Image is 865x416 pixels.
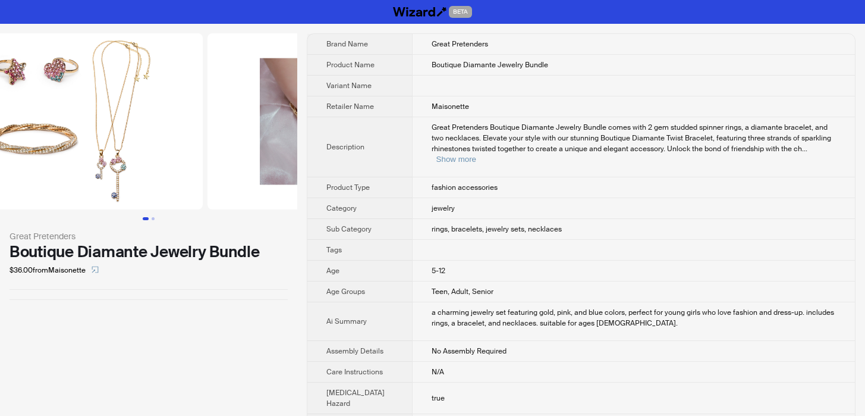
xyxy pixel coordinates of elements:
[436,155,476,164] button: Expand
[326,142,364,152] span: Description
[432,102,469,111] span: Maisonette
[432,346,507,356] span: No Assembly Required
[143,217,149,220] button: Go to slide 1
[326,388,385,408] span: [MEDICAL_DATA] Hazard
[432,39,488,49] span: Great Pretenders
[326,102,374,111] span: Retailer Name
[802,144,807,154] span: ...
[432,204,455,213] span: jewelry
[432,287,493,296] span: Teen, Adult, Senior
[326,245,342,255] span: Tags
[326,367,383,377] span: Care Instructions
[326,224,372,234] span: Sub Category
[326,39,368,49] span: Brand Name
[432,367,444,377] span: N/A
[326,287,365,296] span: Age Groups
[326,81,372,90] span: Variant Name
[326,317,367,326] span: Ai Summary
[432,60,548,70] span: Boutique Diamante Jewelry Bundle
[432,307,836,329] div: a charming jewelry set featuring gold, pink, and blue colors, perfect for young girls who love fa...
[432,224,562,234] span: rings, bracelets, jewelry sets, necklaces
[326,204,357,213] span: Category
[10,243,288,261] div: Boutique Diamante Jewelry Bundle
[432,123,831,154] span: Great Pretenders Boutique Diamante Jewelry Bundle comes with 2 gem studded spinner rings, a diama...
[432,393,445,403] span: true
[92,266,99,273] span: select
[326,346,383,356] span: Assembly Details
[449,6,472,18] span: BETA
[432,183,498,192] span: fashion accessories
[326,60,375,70] span: Product Name
[432,122,836,165] div: Great Pretenders Boutique Diamante Jewelry Bundle comes with 2 gem studded spinner rings, a diama...
[10,230,288,243] div: Great Pretenders
[10,261,288,280] div: $36.00 from Maisonette
[152,217,155,220] button: Go to slide 2
[432,266,445,276] span: 5-12
[326,183,370,192] span: Product Type
[207,33,474,209] img: Boutique Diamante Jewelry Bundle image 2
[326,266,339,276] span: Age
